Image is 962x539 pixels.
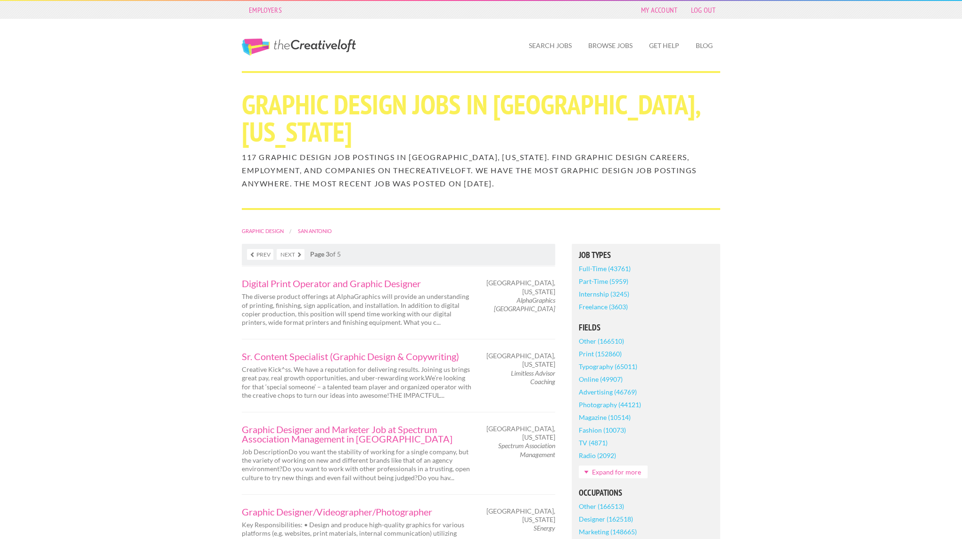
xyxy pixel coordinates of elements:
[242,292,473,327] p: The diverse product offerings at AlphaGraphics will provide an understanding of printing, finishi...
[579,398,641,411] a: Photography (44121)
[242,279,473,288] a: Digital Print Operator and Graphic Designer
[579,525,637,538] a: Marketing (148665)
[247,249,273,260] a: Prev
[242,244,555,265] nav: of 5
[511,369,555,386] em: Limitless Advisor Coaching
[579,500,624,513] a: Other (166513)
[579,436,608,449] a: TV (4871)
[298,228,332,234] a: San Antonio
[486,352,555,369] span: [GEOGRAPHIC_DATA], [US_STATE]
[641,35,687,56] a: Get Help
[310,250,329,258] strong: Page 3
[242,91,720,145] h1: Graphic Design Jobs in [GEOGRAPHIC_DATA], [US_STATE]
[486,425,555,442] span: [GEOGRAPHIC_DATA], [US_STATE]
[242,365,473,400] p: Creative Kick^ss. We have a reputation for delivering results. Joining us brings great pay, real ...
[486,279,555,296] span: [GEOGRAPHIC_DATA], [US_STATE]
[534,524,555,532] em: SEnergy
[494,296,555,313] em: AlphaGraphics [GEOGRAPHIC_DATA]
[579,373,623,386] a: Online (49907)
[242,228,284,234] a: Graphic Design
[242,507,473,516] a: Graphic Designer/Videographer/Photographer
[579,466,648,478] a: Expand for more
[579,424,626,436] a: Fashion (10073)
[579,386,637,398] a: Advertising (46769)
[579,335,624,347] a: Other (166510)
[579,411,631,424] a: Magazine (10514)
[579,360,637,373] a: Typography (65011)
[521,35,579,56] a: Search Jobs
[579,262,631,275] a: Full-Time (43761)
[636,3,682,16] a: My Account
[579,449,616,462] a: Radio (2092)
[242,39,356,56] a: The Creative Loft
[486,507,555,524] span: [GEOGRAPHIC_DATA], [US_STATE]
[579,489,713,497] h5: Occupations
[579,251,713,259] h5: Job Types
[579,347,622,360] a: Print (152860)
[579,288,629,300] a: Internship (3245)
[277,249,304,260] a: Next
[579,513,633,525] a: Designer (162518)
[242,352,473,361] a: Sr. Content Specialist (Graphic Design & Copywriting)
[242,425,473,443] a: Graphic Designer and Marketer Job at Spectrum Association Management in [GEOGRAPHIC_DATA]
[579,275,628,288] a: Part-Time (5959)
[688,35,720,56] a: Blog
[686,3,720,16] a: Log Out
[581,35,640,56] a: Browse Jobs
[242,151,720,190] h2: 117 Graphic Design job postings in [GEOGRAPHIC_DATA], [US_STATE]. Find Graphic Design careers, em...
[579,300,628,313] a: Freelance (3603)
[242,448,473,482] p: Job DescriptionDo you want the stability of working for a single company, but the variety of work...
[498,442,555,458] em: Spectrum Association Management
[579,323,713,332] h5: Fields
[244,3,287,16] a: Employers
